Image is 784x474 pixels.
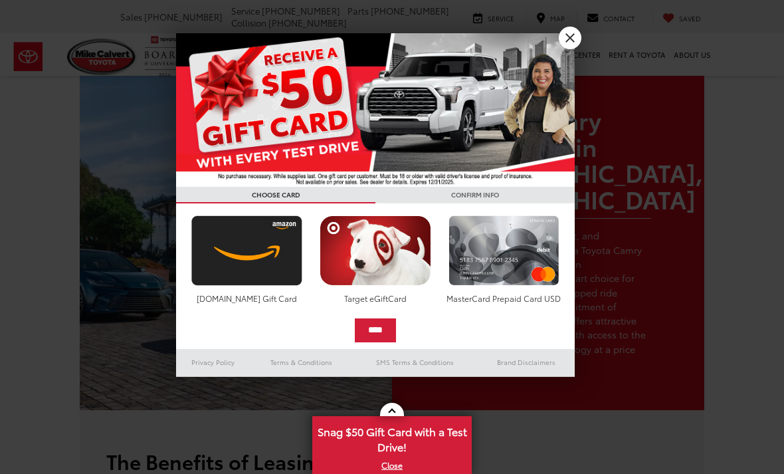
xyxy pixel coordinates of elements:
img: 55838_top_625864.jpg [176,33,575,187]
div: Target eGiftCard [316,293,434,304]
img: mastercard.png [445,215,563,286]
span: Snag $50 Gift Card with a Test Drive! [314,417,470,458]
h3: CONFIRM INFO [375,187,575,203]
a: SMS Terms & Conditions [352,354,478,370]
a: Privacy Policy [176,354,250,370]
div: [DOMAIN_NAME] Gift Card [188,293,306,304]
img: amazoncard.png [188,215,306,286]
a: Terms & Conditions [250,354,352,370]
div: MasterCard Prepaid Card USD [445,293,563,304]
a: Brand Disclaimers [478,354,575,370]
h3: CHOOSE CARD [176,187,375,203]
img: targetcard.png [316,215,434,286]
